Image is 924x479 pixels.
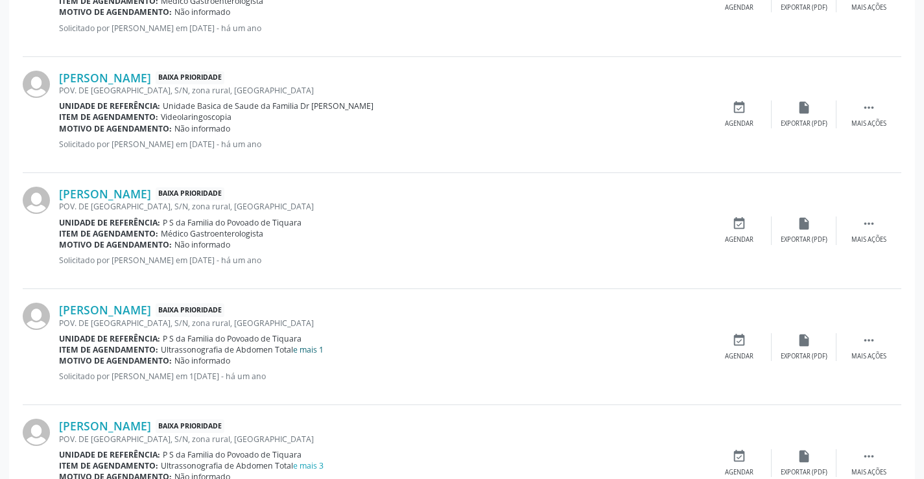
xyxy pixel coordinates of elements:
b: Item de agendamento: [59,344,158,355]
div: Exportar (PDF) [781,235,827,244]
a: e mais 1 [293,344,324,355]
span: Não informado [174,123,230,134]
b: Motivo de agendamento: [59,355,172,366]
span: Não informado [174,239,230,250]
span: P S da Familia do Povoado de Tiquara [163,333,302,344]
img: img [23,187,50,214]
div: Exportar (PDF) [781,119,827,128]
i:  [862,449,876,463]
a: [PERSON_NAME] [59,419,151,433]
img: img [23,71,50,98]
a: e mais 3 [293,460,324,471]
i: insert_drive_file [797,449,811,463]
div: Mais ações [851,3,886,12]
a: [PERSON_NAME] [59,187,151,201]
p: Solicitado por [PERSON_NAME] em [DATE] - há um ano [59,23,707,34]
div: Mais ações [851,119,886,128]
i:  [862,333,876,347]
div: Mais ações [851,352,886,361]
span: Ultrassonografia de Abdomen Total [161,344,324,355]
span: Baixa Prioridade [156,303,224,317]
div: Mais ações [851,235,886,244]
span: Unidade Basica de Saude da Familia Dr [PERSON_NAME] [163,100,373,111]
span: Videolaringoscopia [161,111,231,123]
div: Agendar [725,235,753,244]
i: insert_drive_file [797,100,811,115]
a: [PERSON_NAME] [59,71,151,85]
div: Agendar [725,3,753,12]
i: event_available [732,333,746,347]
i: event_available [732,449,746,463]
i: event_available [732,216,746,231]
b: Item de agendamento: [59,111,158,123]
i:  [862,216,876,231]
b: Unidade de referência: [59,333,160,344]
span: P S da Familia do Povoado de Tiquara [163,217,302,228]
img: img [23,419,50,446]
img: img [23,303,50,330]
div: Agendar [725,352,753,361]
div: POV. DE [GEOGRAPHIC_DATA], S/N, zona rural, [GEOGRAPHIC_DATA] [59,201,707,212]
b: Unidade de referência: [59,100,160,111]
div: POV. DE [GEOGRAPHIC_DATA], S/N, zona rural, [GEOGRAPHIC_DATA] [59,434,707,445]
span: Médico Gastroenterologista [161,228,263,239]
p: Solicitado por [PERSON_NAME] em 1[DATE] - há um ano [59,371,707,382]
b: Motivo de agendamento: [59,123,172,134]
b: Motivo de agendamento: [59,6,172,18]
i:  [862,100,876,115]
div: Mais ações [851,468,886,477]
span: Baixa Prioridade [156,419,224,433]
span: P S da Familia do Povoado de Tiquara [163,449,302,460]
span: Ultrassonografia de Abdomen Total [161,460,324,471]
b: Item de agendamento: [59,228,158,239]
b: Item de agendamento: [59,460,158,471]
b: Unidade de referência: [59,449,160,460]
b: Motivo de agendamento: [59,239,172,250]
div: Agendar [725,119,753,128]
div: Agendar [725,468,753,477]
div: POV. DE [GEOGRAPHIC_DATA], S/N, zona rural, [GEOGRAPHIC_DATA] [59,318,707,329]
span: Não informado [174,355,230,366]
span: Não informado [174,6,230,18]
i: insert_drive_file [797,333,811,347]
div: Exportar (PDF) [781,3,827,12]
i: insert_drive_file [797,216,811,231]
span: Baixa Prioridade [156,187,224,201]
i: event_available [732,100,746,115]
p: Solicitado por [PERSON_NAME] em [DATE] - há um ano [59,255,707,266]
div: POV. DE [GEOGRAPHIC_DATA], S/N, zona rural, [GEOGRAPHIC_DATA] [59,85,707,96]
a: [PERSON_NAME] [59,303,151,317]
p: Solicitado por [PERSON_NAME] em [DATE] - há um ano [59,139,707,150]
span: Baixa Prioridade [156,71,224,85]
b: Unidade de referência: [59,217,160,228]
div: Exportar (PDF) [781,352,827,361]
div: Exportar (PDF) [781,468,827,477]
